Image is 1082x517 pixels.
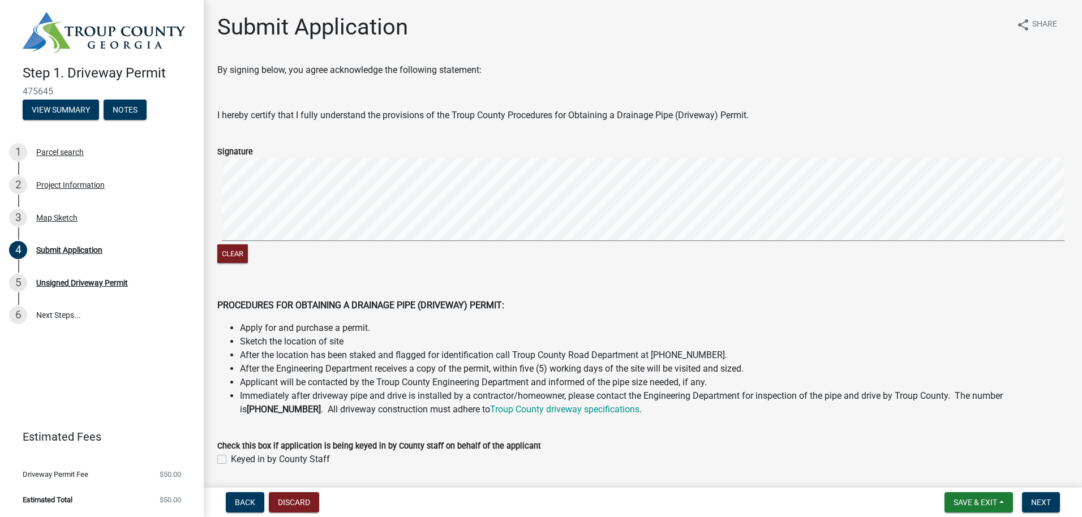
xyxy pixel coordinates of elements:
[944,492,1013,512] button: Save & Exit
[9,241,27,259] div: 4
[226,492,264,512] button: Back
[36,148,84,156] div: Parcel search
[240,348,1068,362] li: After the location has been staked and flagged for identification call Troup County Road Departme...
[9,143,27,161] div: 1
[9,176,27,194] div: 2
[217,442,541,450] label: Check this box if application is being keyed in by County staff on behalf of the applicant
[247,404,321,415] strong: [PHONE_NUMBER]
[36,214,78,222] div: Map Sketch
[36,181,105,189] div: Project Information
[160,496,181,503] span: $50.00
[954,498,997,507] span: Save & Exit
[23,65,195,81] h4: Step 1. Driveway Permit
[1032,18,1057,32] span: Share
[240,335,1068,348] li: Sketch the location of site
[23,86,181,97] span: 475645
[36,279,128,287] div: Unsigned Driveway Permit
[23,496,72,503] span: Estimated Total
[217,109,1068,122] p: I hereby certify that I fully understand the provisions of the Troup County Procedures for Obtain...
[269,492,319,512] button: Discard
[217,14,408,41] h1: Submit Application
[1016,18,1030,32] i: share
[217,300,504,311] strong: PROCEDURES FOR OBTAINING A DRAINAGE PIPE (DRIVEWAY) PERMIT:
[104,106,147,115] wm-modal-confirm: Notes
[240,389,1068,416] li: Immediately after driveway pipe and drive is installed by a contractor/homeowner, please contact ...
[240,362,1068,376] li: After the Engineering Department receives a copy of the permit, within five (5) working days of t...
[9,209,27,227] div: 3
[217,244,248,263] button: Clear
[104,100,147,120] button: Notes
[36,246,102,254] div: Submit Application
[240,376,1068,389] li: Applicant will be contacted by the Troup County Engineering Department and informed of the pipe s...
[23,471,88,478] span: Driveway Permit Fee
[217,63,1068,77] p: By signing below, you agree acknowledge the following statement:
[217,148,253,156] label: Signature
[9,306,27,324] div: 6
[231,453,330,466] label: Keyed in by County Staff
[9,425,186,448] a: Estimated Fees
[23,106,99,115] wm-modal-confirm: Summary
[23,100,99,120] button: View Summary
[1031,498,1051,507] span: Next
[9,274,27,292] div: 5
[160,471,181,478] span: $50.00
[240,321,1068,335] li: Apply for and purchase a permit.
[23,12,186,53] img: Troup County, Georgia
[490,404,639,415] a: Troup County driveway specifications
[235,498,255,507] span: Back
[1007,14,1066,36] button: shareShare
[1022,492,1060,512] button: Next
